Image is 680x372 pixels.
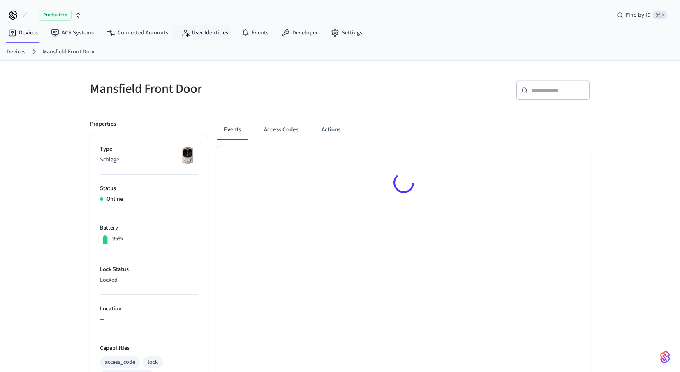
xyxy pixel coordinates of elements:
[610,8,673,23] div: Find by ID⌘ K
[43,48,95,56] a: Mansfield Front Door
[100,344,198,353] p: Capabilities
[90,80,335,97] h5: Mansfield Front Door
[106,195,123,204] p: Online
[235,25,275,40] a: Events
[100,276,198,285] p: Locked
[660,351,670,364] img: SeamLogoGradient.69752ec5.svg
[100,224,198,232] p: Battery
[100,305,198,313] p: Location
[315,120,347,140] button: Actions
[100,265,198,274] p: Lock Status
[626,11,651,19] span: Find by ID
[175,25,235,40] a: User Identities
[100,145,198,154] p: Type
[275,25,324,40] a: Developer
[257,120,305,140] button: Access Codes
[100,315,198,324] p: —
[324,25,369,40] a: Settings
[7,48,25,56] a: Devices
[217,120,590,140] div: ant example
[100,156,198,164] p: Schlage
[112,234,123,243] p: 96%
[2,25,44,40] a: Devices
[90,120,116,129] p: Properties
[39,10,72,21] span: Production
[217,120,247,140] button: Events
[100,184,198,193] p: Status
[653,11,667,19] span: ⌘ K
[44,25,100,40] a: ACS Systems
[148,358,158,367] div: lock
[177,145,198,165] img: Schlage Sense Smart Deadbolt with Camelot Trim, Front
[105,358,135,367] div: access_code
[100,25,175,40] a: Connected Accounts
